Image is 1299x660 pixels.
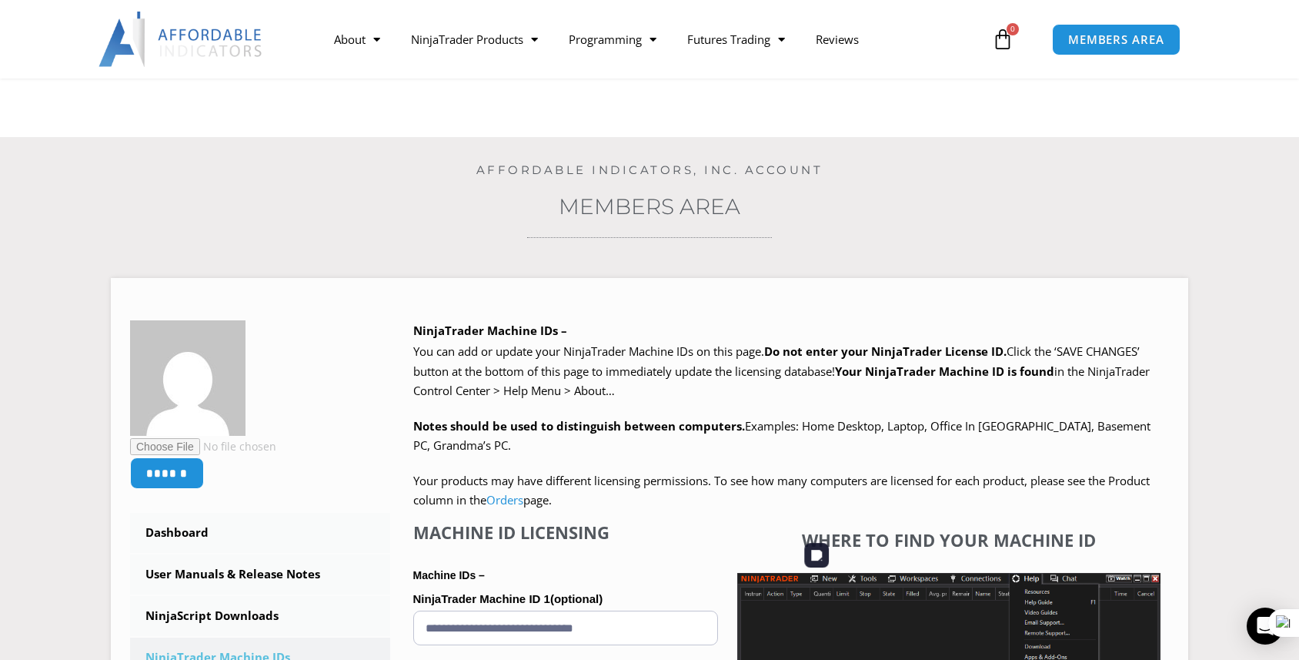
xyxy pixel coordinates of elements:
a: Orders [486,492,523,508]
strong: Machine IDs – [413,569,485,581]
a: Programming [553,22,672,57]
img: 18a9dc767f1e1f0d7c2731f352f3db4a426eee83696e532a7ce8035b925d3ff8 [130,320,245,436]
b: NinjaTrader Machine IDs – [413,323,567,338]
a: Members Area [559,193,740,219]
a: Affordable Indicators, Inc. Account [476,162,823,177]
img: LogoAI | Affordable Indicators – NinjaTrader [99,12,264,67]
span: Your products may have different licensing permissions. To see how many computers are licensed fo... [413,473,1150,508]
span: You can add or update your NinjaTrader Machine IDs on this page. [413,343,764,359]
a: 0 [969,17,1037,62]
span: 0 [1007,23,1019,35]
a: User Manuals & Release Notes [130,554,390,595]
span: (optional) [550,592,603,605]
b: Do not enter your NinjaTrader License ID. [764,343,1007,359]
strong: Notes should be used to distinguish between computers. [413,418,745,434]
span: Click the ‘SAVE CHANGES’ button at the bottom of this page to immediately update the licensing da... [413,343,1150,398]
a: NinjaScript Downloads [130,596,390,636]
a: Futures Trading [672,22,800,57]
a: MEMBERS AREA [1052,24,1180,55]
nav: Menu [319,22,988,57]
a: Dashboard [130,513,390,553]
span: MEMBERS AREA [1068,34,1164,45]
span: Examples: Home Desktop, Laptop, Office In [GEOGRAPHIC_DATA], Basement PC, Grandma’s PC. [413,418,1150,454]
a: NinjaTrader Products [396,22,553,57]
div: Open Intercom Messenger [1247,608,1284,645]
strong: Your NinjaTrader Machine ID is found [835,364,1054,379]
h4: Machine ID Licensing [413,522,718,542]
label: NinjaTrader Machine ID 1 [413,588,718,611]
a: Reviews [800,22,874,57]
a: About [319,22,396,57]
h4: Where to find your Machine ID [737,530,1160,550]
